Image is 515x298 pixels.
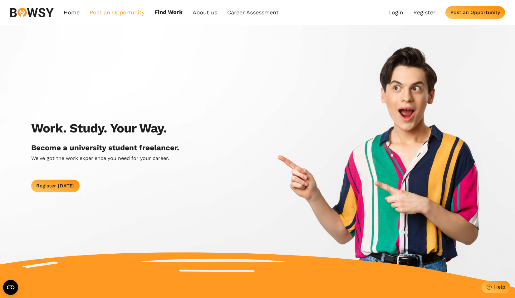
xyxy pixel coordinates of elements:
a: Home [64,9,80,16]
button: Open CMP widget [3,280,18,295]
div: Post an Opportunity [450,9,500,15]
h2: Become a university student freelancer. [31,143,179,152]
div: Register [DATE] [36,183,75,189]
h2: Work. Study. Your Way. [31,121,167,136]
button: Register [DATE] [31,180,80,192]
a: Career Assessment [227,9,279,16]
button: Help [482,281,510,293]
div: Help [494,284,505,290]
img: svg%3e [10,8,54,17]
a: Register [413,9,435,16]
button: Post an Opportunity [445,6,505,19]
a: Login [388,9,403,16]
p: We've got the work experience you need for your career. [31,155,169,162]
